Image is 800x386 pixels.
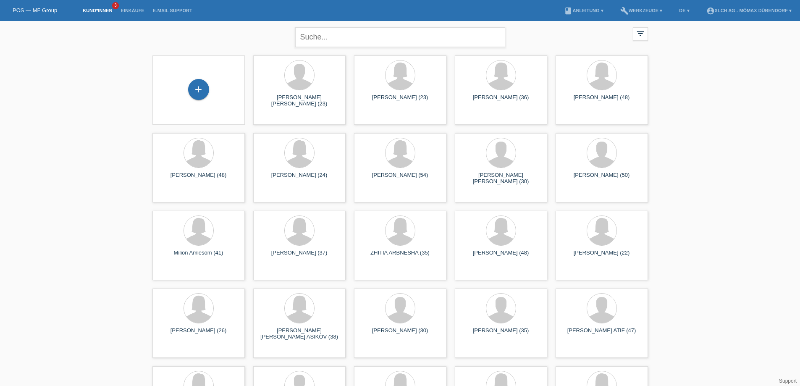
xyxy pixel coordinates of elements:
[361,94,440,108] div: [PERSON_NAME] (23)
[295,27,505,47] input: Suche...
[675,8,693,13] a: DE ▾
[116,8,148,13] a: Einkäufe
[260,172,339,185] div: [PERSON_NAME] (24)
[562,327,641,341] div: [PERSON_NAME] ATIF (47)
[462,327,540,341] div: [PERSON_NAME] (35)
[79,8,116,13] a: Kund*innen
[260,94,339,108] div: [PERSON_NAME] [PERSON_NAME] (23)
[560,8,607,13] a: bookAnleitung ▾
[260,327,339,341] div: [PERSON_NAME] [PERSON_NAME] ASIKOV (38)
[260,249,339,263] div: [PERSON_NAME] (37)
[562,94,641,108] div: [PERSON_NAME] (48)
[361,327,440,341] div: [PERSON_NAME] (30)
[616,8,667,13] a: buildWerkzeuge ▾
[462,172,540,185] div: [PERSON_NAME] [PERSON_NAME] (30)
[462,249,540,263] div: [PERSON_NAME] (48)
[361,249,440,263] div: ZHITIA ARBNESHA (35)
[112,2,119,9] span: 3
[361,172,440,185] div: [PERSON_NAME] (54)
[562,172,641,185] div: [PERSON_NAME] (50)
[779,378,797,384] a: Support
[159,172,238,185] div: [PERSON_NAME] (48)
[149,8,197,13] a: E-Mail Support
[636,29,645,38] i: filter_list
[702,8,796,13] a: account_circleXLCH AG - Mömax Dübendorf ▾
[706,7,715,15] i: account_circle
[562,249,641,263] div: [PERSON_NAME] (22)
[189,82,209,97] div: Kund*in hinzufügen
[159,249,238,263] div: Milion Amlesom (41)
[13,7,57,13] a: POS — MF Group
[462,94,540,108] div: [PERSON_NAME] (36)
[620,7,629,15] i: build
[564,7,572,15] i: book
[159,327,238,341] div: [PERSON_NAME] (26)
